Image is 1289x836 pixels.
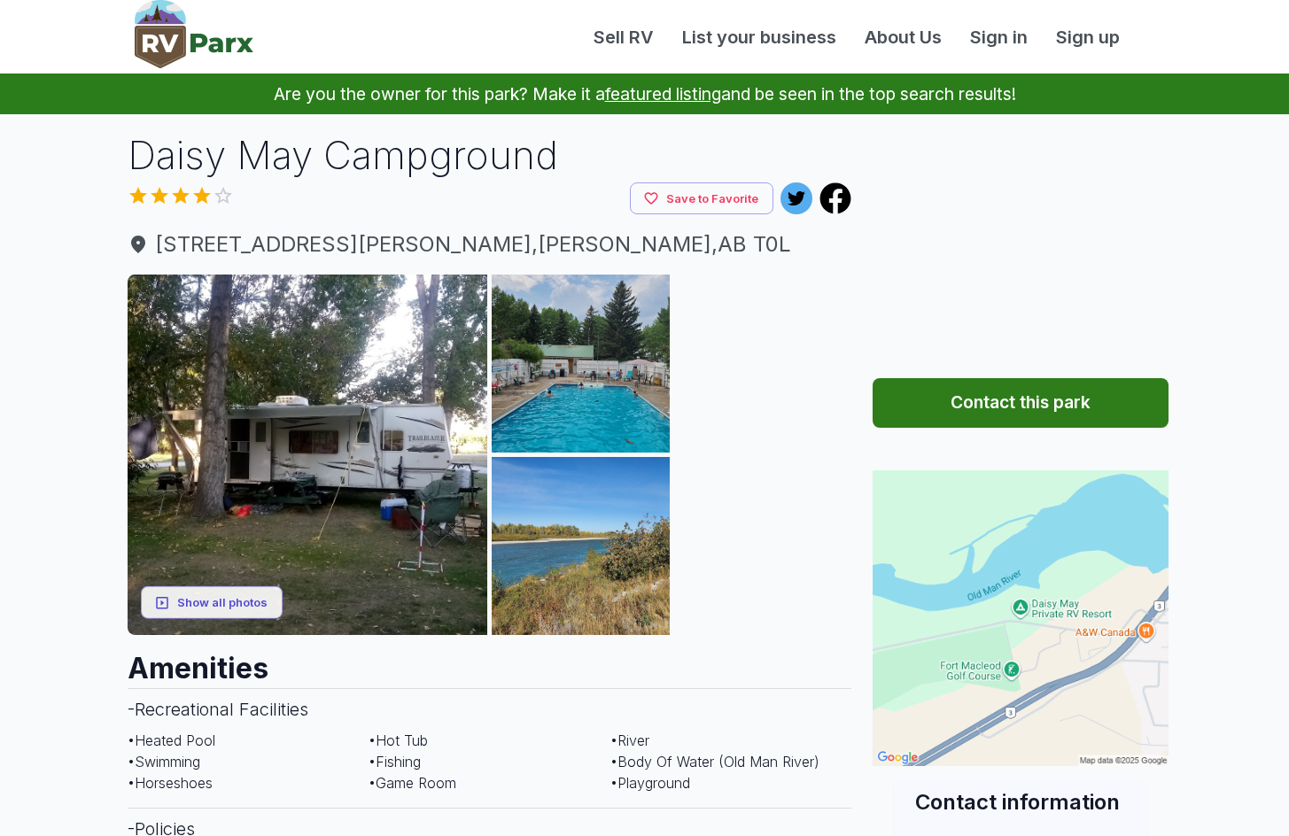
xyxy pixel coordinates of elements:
[128,635,852,688] h2: Amenities
[492,457,670,635] img: AAcXr8pB1TFE5qMLKrzouDhVmV8ZuNP6LiaCd7pMfy8YjMduCKuOPAgOisLUbKoTXhVexHmaVzKLZxbQPRhM4BLMC-0AXwA-8...
[128,228,852,260] span: [STREET_ADDRESS][PERSON_NAME] , [PERSON_NAME] , AB T0L
[128,228,852,260] a: [STREET_ADDRESS][PERSON_NAME],[PERSON_NAME],AB T0L
[605,83,721,104] a: featured listing
[610,774,690,792] span: • Playground
[128,128,852,182] h1: Daisy May Campground
[610,753,819,770] span: • Body Of Water (Old Man River)
[668,24,850,50] a: List your business
[128,774,213,792] span: • Horseshoes
[873,128,1169,350] iframe: Advertisement
[492,275,670,453] img: AAcXr8rD0xydnqQkUD1guXpMPZXAawpkSHti5V0bIQ8Oc82CAmIX2oK4ZSXYNl6juRoThRNaA8S0YnmHyRSvFWQ71ZgLsmUaq...
[674,275,852,453] img: AAcXr8rLJ7qS941mHOq42uZDRj_PzsKOqZMPlNI37ilR2gwom4_KAz15NUQ1SLHQB7c8lVy89HVonVWbo9sNxdc56AwZPmRjv...
[956,24,1042,50] a: Sign in
[369,774,456,792] span: • Game Room
[128,731,215,749] span: • Heated Pool
[369,753,421,770] span: • Fishing
[21,74,1268,114] p: Are you the owner for this park? Make it a and be seen in the top search results!
[128,275,488,635] img: AAcXr8rKszcEjjrUrbg03riRftnINgPhQpQ3ViwhPtqJUAUa2cS4ULaMkQwvvR8chdO46wtJZzbsK1Hy4Q9Tg8lLC-_GeLrEW...
[128,753,200,770] span: • Swimming
[873,378,1169,428] button: Contact this park
[369,731,428,749] span: • Hot Tub
[610,731,649,749] span: • River
[1042,24,1134,50] a: Sign up
[579,24,668,50] a: Sell RV
[674,457,852,635] img: AAcXr8oUX-gSoRXgAgERpRd1979TvfhU_MRgP3i2nAjzMg6fhuaW2_m9YddkYdCnNGlM_P4VIO3zpuPSO3teEfrG3toX-iYw-...
[873,470,1169,766] img: Map for Daisy May Campground
[850,24,956,50] a: About Us
[128,688,852,730] h3: - Recreational Facilities
[630,182,773,215] button: Save to Favorite
[141,586,283,619] button: Show all photos
[915,787,1126,817] h2: Contact information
